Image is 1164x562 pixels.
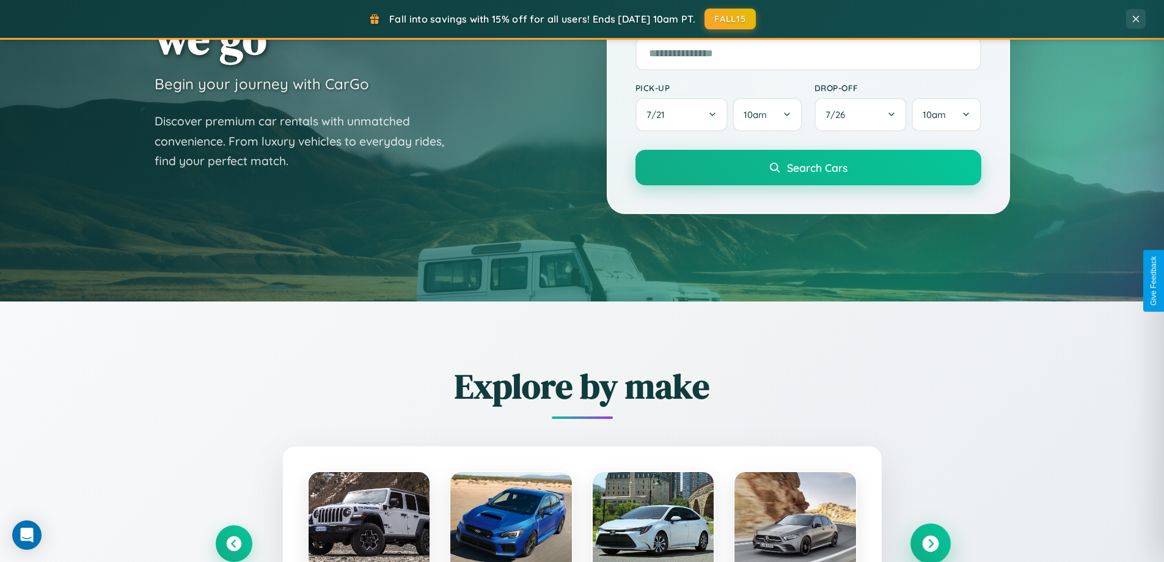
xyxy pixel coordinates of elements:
[705,9,756,29] button: FALL15
[155,75,369,93] h3: Begin your journey with CarGo
[744,109,767,120] span: 10am
[155,111,460,171] p: Discover premium car rentals with unmatched convenience. From luxury vehicles to everyday rides, ...
[646,109,671,120] span: 7 / 21
[912,98,981,131] button: 10am
[814,98,907,131] button: 7/26
[814,83,981,93] label: Drop-off
[923,109,946,120] span: 10am
[635,98,728,131] button: 7/21
[1149,256,1158,306] div: Give Feedback
[635,83,802,93] label: Pick-up
[389,13,695,25] span: Fall into savings with 15% off for all users! Ends [DATE] 10am PT.
[787,161,847,174] span: Search Cars
[825,109,851,120] span: 7 / 26
[733,98,802,131] button: 10am
[635,150,981,185] button: Search Cars
[12,520,42,550] div: Open Intercom Messenger
[216,363,949,410] h2: Explore by make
